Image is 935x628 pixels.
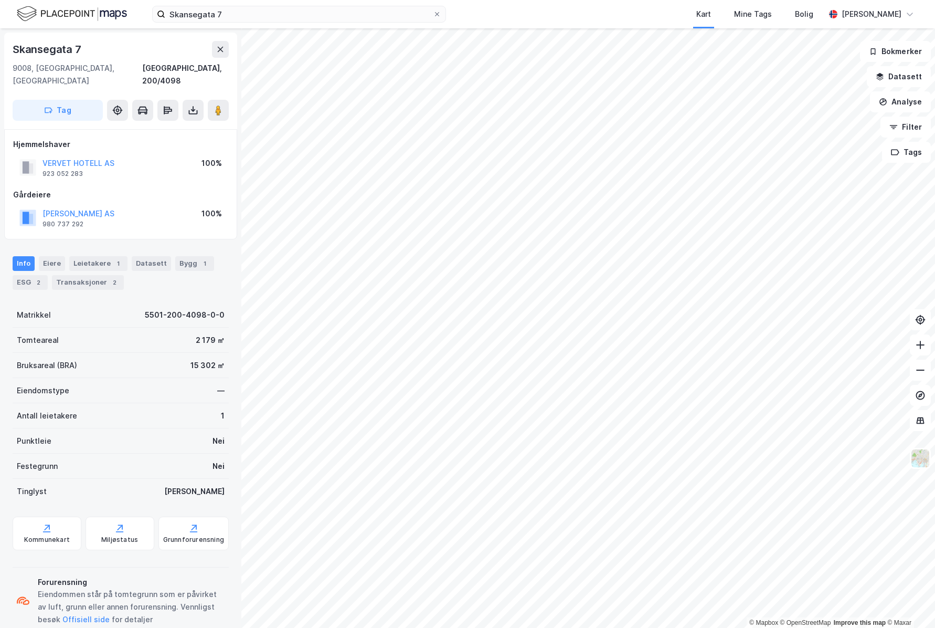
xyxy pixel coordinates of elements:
[867,66,931,87] button: Datasett
[13,189,228,201] div: Gårdeiere
[882,142,931,163] button: Tags
[38,576,225,589] div: Forurensning
[201,157,222,170] div: 100%
[145,309,225,321] div: 5501-200-4098-0-0
[696,8,711,20] div: Kart
[142,62,229,87] div: [GEOGRAPHIC_DATA], 200/4098
[13,138,228,151] div: Hjemmelshaver
[109,277,120,288] div: 2
[13,275,48,290] div: ESG
[880,117,931,138] button: Filter
[164,485,225,498] div: [PERSON_NAME]
[69,256,127,271] div: Leietakere
[17,384,69,397] div: Eiendomstype
[734,8,772,20] div: Mine Tags
[199,258,210,269] div: 1
[17,435,51,447] div: Punktleie
[33,277,44,288] div: 2
[42,170,83,178] div: 923 052 283
[17,485,47,498] div: Tinglyst
[165,6,433,22] input: Søk på adresse, matrikkel, gårdeiere, leietakere eller personer
[221,410,225,422] div: 1
[113,258,123,269] div: 1
[13,62,142,87] div: 9008, [GEOGRAPHIC_DATA], [GEOGRAPHIC_DATA]
[842,8,901,20] div: [PERSON_NAME]
[38,588,225,626] div: Eiendommen står på tomtegrunn som er påvirket av luft, grunn eller annen forurensning. Vennligst ...
[17,309,51,321] div: Matrikkel
[883,578,935,628] iframe: Chat Widget
[13,256,35,271] div: Info
[196,334,225,347] div: 2 179 ㎡
[860,41,931,62] button: Bokmerker
[870,91,931,112] button: Analyse
[834,619,886,626] a: Improve this map
[101,536,138,544] div: Miljøstatus
[883,578,935,628] div: Kontrollprogram for chat
[749,619,778,626] a: Mapbox
[52,275,124,290] div: Transaksjoner
[190,359,225,372] div: 15 302 ㎡
[201,207,222,220] div: 100%
[132,256,171,271] div: Datasett
[17,5,127,23] img: logo.f888ab2527a4732fd821a326f86c7f29.svg
[13,100,103,121] button: Tag
[910,448,930,468] img: Z
[13,41,83,58] div: Skansegata 7
[175,256,214,271] div: Bygg
[780,619,831,626] a: OpenStreetMap
[42,220,83,228] div: 980 737 292
[212,435,225,447] div: Nei
[17,410,77,422] div: Antall leietakere
[163,536,224,544] div: Grunnforurensning
[17,334,59,347] div: Tomteareal
[39,256,65,271] div: Eiere
[217,384,225,397] div: —
[212,460,225,473] div: Nei
[17,460,58,473] div: Festegrunn
[795,8,813,20] div: Bolig
[24,536,70,544] div: Kommunekart
[17,359,77,372] div: Bruksareal (BRA)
